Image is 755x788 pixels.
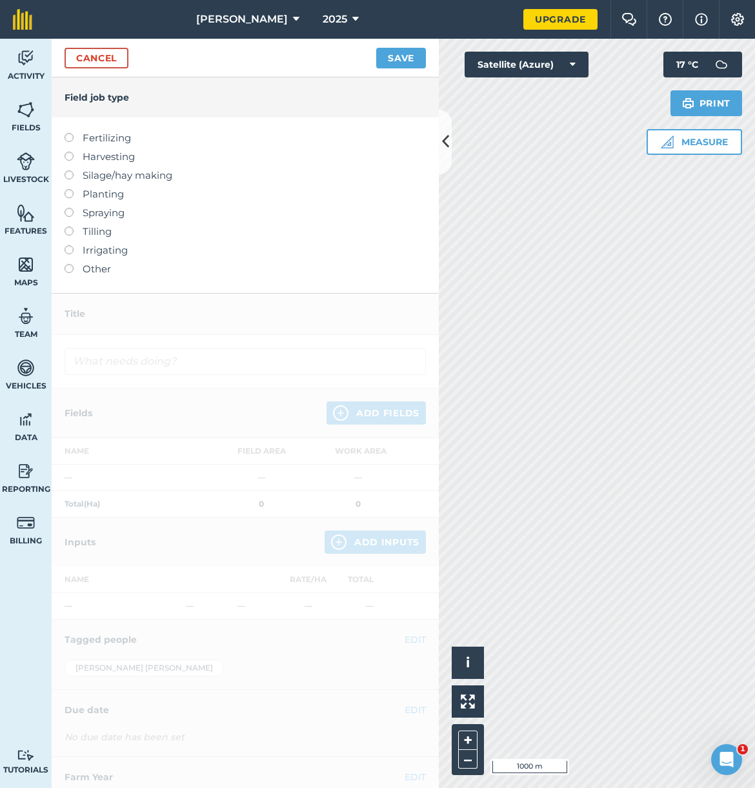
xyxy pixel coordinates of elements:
button: i [452,647,484,679]
img: Four arrows, one pointing top left, one top right, one bottom right and the last bottom left [461,694,475,709]
img: svg+xml;base64,PHN2ZyB4bWxucz0iaHR0cDovL3d3dy53My5vcmcvMjAwMC9zdmciIHdpZHRoPSIxOSIgaGVpZ2h0PSIyNC... [682,96,694,111]
img: svg+xml;base64,PD94bWwgdmVyc2lvbj0iMS4wIiBlbmNvZGluZz0idXRmLTgiPz4KPCEtLSBHZW5lcmF0b3I6IEFkb2JlIE... [17,461,35,481]
span: 1 [738,744,748,754]
img: svg+xml;base64,PD94bWwgdmVyc2lvbj0iMS4wIiBlbmNvZGluZz0idXRmLTgiPz4KPCEtLSBHZW5lcmF0b3I6IEFkb2JlIE... [17,358,35,378]
button: Satellite (Azure) [465,52,589,77]
button: Print [670,90,743,116]
img: svg+xml;base64,PHN2ZyB4bWxucz0iaHR0cDovL3d3dy53My5vcmcvMjAwMC9zdmciIHdpZHRoPSIxNyIgaGVpZ2h0PSIxNy... [695,12,708,27]
button: + [458,731,478,750]
label: Planting [65,187,426,202]
img: svg+xml;base64,PD94bWwgdmVyc2lvbj0iMS4wIiBlbmNvZGluZz0idXRmLTgiPz4KPCEtLSBHZW5lcmF0b3I6IEFkb2JlIE... [17,152,35,171]
h4: Field job type [65,90,426,105]
img: svg+xml;base64,PD94bWwgdmVyc2lvbj0iMS4wIiBlbmNvZGluZz0idXRmLTgiPz4KPCEtLSBHZW5lcmF0b3I6IEFkb2JlIE... [17,307,35,326]
img: svg+xml;base64,PHN2ZyB4bWxucz0iaHR0cDovL3d3dy53My5vcmcvMjAwMC9zdmciIHdpZHRoPSI1NiIgaGVpZ2h0PSI2MC... [17,255,35,274]
img: svg+xml;base64,PD94bWwgdmVyc2lvbj0iMS4wIiBlbmNvZGluZz0idXRmLTgiPz4KPCEtLSBHZW5lcmF0b3I6IEFkb2JlIE... [17,410,35,429]
label: Harvesting [65,149,426,165]
span: 17 ° C [676,52,698,77]
button: 17 °C [663,52,742,77]
img: A cog icon [730,13,745,26]
img: svg+xml;base64,PD94bWwgdmVyc2lvbj0iMS4wIiBlbmNvZGluZz0idXRmLTgiPz4KPCEtLSBHZW5lcmF0b3I6IEFkb2JlIE... [17,749,35,762]
label: Fertilizing [65,130,426,146]
img: A question mark icon [658,13,673,26]
img: svg+xml;base64,PHN2ZyB4bWxucz0iaHR0cDovL3d3dy53My5vcmcvMjAwMC9zdmciIHdpZHRoPSI1NiIgaGVpZ2h0PSI2MC... [17,100,35,119]
img: fieldmargin Logo [13,9,32,30]
img: svg+xml;base64,PD94bWwgdmVyc2lvbj0iMS4wIiBlbmNvZGluZz0idXRmLTgiPz4KPCEtLSBHZW5lcmF0b3I6IEFkb2JlIE... [17,513,35,532]
button: Measure [647,129,742,155]
label: Silage/hay making [65,168,426,183]
label: Irrigating [65,243,426,258]
label: Spraying [65,205,426,221]
label: Other [65,261,426,277]
img: Two speech bubbles overlapping with the left bubble in the forefront [621,13,637,26]
button: Save [376,48,426,68]
span: [PERSON_NAME] [196,12,288,27]
img: svg+xml;base64,PD94bWwgdmVyc2lvbj0iMS4wIiBlbmNvZGluZz0idXRmLTgiPz4KPCEtLSBHZW5lcmF0b3I6IEFkb2JlIE... [17,48,35,68]
img: Ruler icon [661,136,674,148]
button: – [458,750,478,769]
label: Tilling [65,224,426,239]
img: svg+xml;base64,PD94bWwgdmVyc2lvbj0iMS4wIiBlbmNvZGluZz0idXRmLTgiPz4KPCEtLSBHZW5lcmF0b3I6IEFkb2JlIE... [709,52,734,77]
span: 2025 [323,12,347,27]
a: Upgrade [523,9,598,30]
span: i [466,654,470,671]
img: svg+xml;base64,PHN2ZyB4bWxucz0iaHR0cDovL3d3dy53My5vcmcvMjAwMC9zdmciIHdpZHRoPSI1NiIgaGVpZ2h0PSI2MC... [17,203,35,223]
a: Cancel [65,48,128,68]
iframe: Intercom live chat [711,744,742,775]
